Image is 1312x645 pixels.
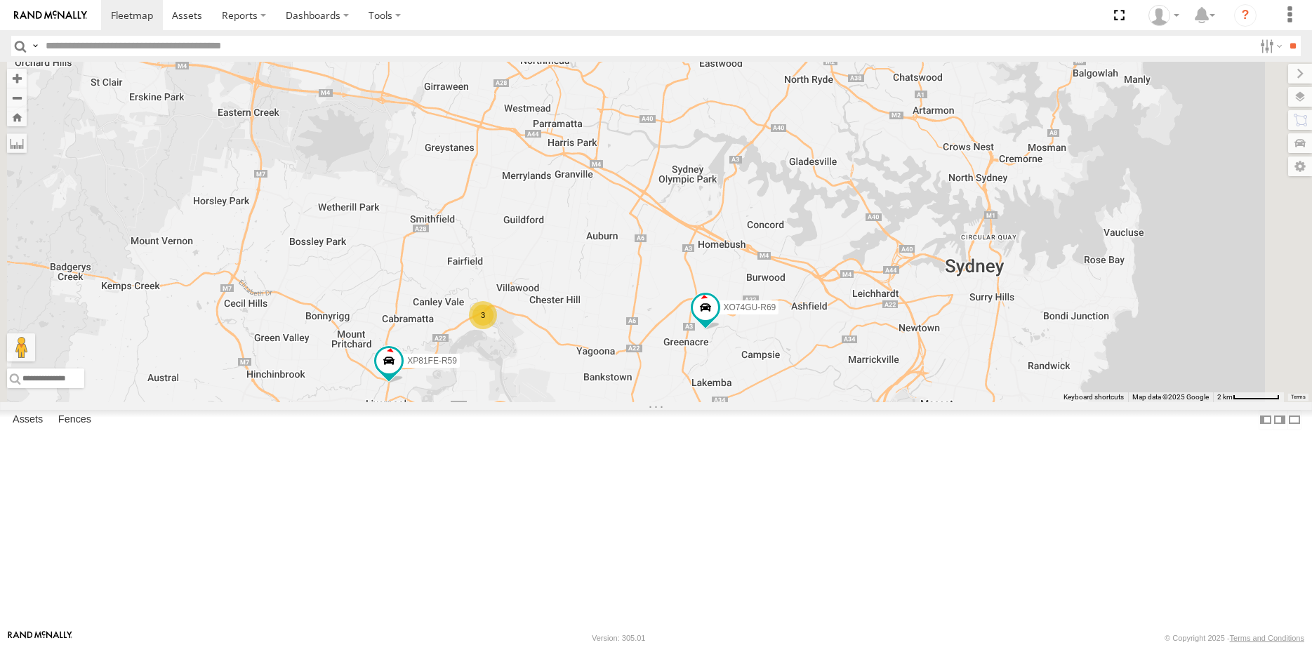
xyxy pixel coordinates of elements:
[1287,410,1301,430] label: Hide Summary Table
[1132,393,1209,401] span: Map data ©2025 Google
[8,631,72,645] a: Visit our Website
[1144,5,1184,26] div: Quang Thomas
[14,11,87,20] img: rand-logo.svg
[51,410,98,430] label: Fences
[723,302,776,312] span: XO74GU-R69
[1213,392,1284,402] button: Map Scale: 2 km per 63 pixels
[1165,634,1304,642] div: © Copyright 2025 -
[29,36,41,56] label: Search Query
[1259,410,1273,430] label: Dock Summary Table to the Left
[407,356,457,366] span: XP81FE-R59
[7,69,27,88] button: Zoom in
[1254,36,1285,56] label: Search Filter Options
[592,634,645,642] div: Version: 305.01
[6,410,50,430] label: Assets
[1288,157,1312,176] label: Map Settings
[7,88,27,107] button: Zoom out
[1230,634,1304,642] a: Terms and Conditions
[469,301,497,329] div: 3
[1217,393,1233,401] span: 2 km
[1234,4,1257,27] i: ?
[7,333,35,361] button: Drag Pegman onto the map to open Street View
[1273,410,1287,430] label: Dock Summary Table to the Right
[7,133,27,153] label: Measure
[1291,394,1306,400] a: Terms
[7,107,27,126] button: Zoom Home
[1063,392,1124,402] button: Keyboard shortcuts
